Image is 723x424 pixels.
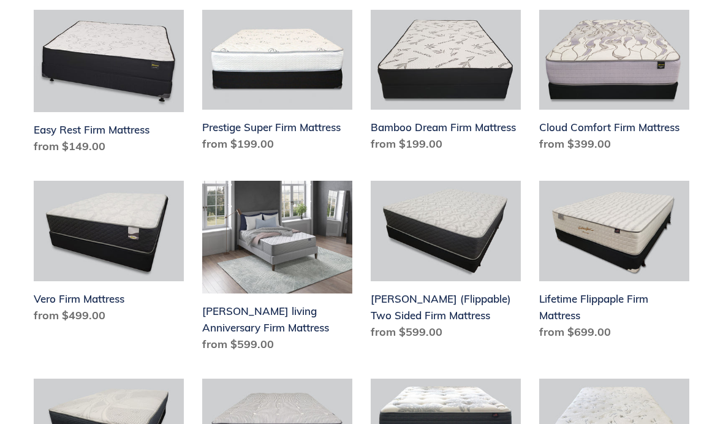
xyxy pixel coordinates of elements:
[539,10,689,157] a: Cloud Comfort Firm Mattress
[371,181,521,344] a: Del Ray (Flippable) Two Sided Firm Mattress
[202,181,352,357] a: Scott living Anniversary Firm Mattress
[202,10,352,157] a: Prestige Super Firm Mattress
[34,181,184,328] a: Vero Firm Mattress
[539,181,689,344] a: Lifetime Flippaple Firm Mattress
[371,10,521,157] a: Bamboo Dream Firm Mattress
[34,10,184,159] a: Easy Rest Firm Mattress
